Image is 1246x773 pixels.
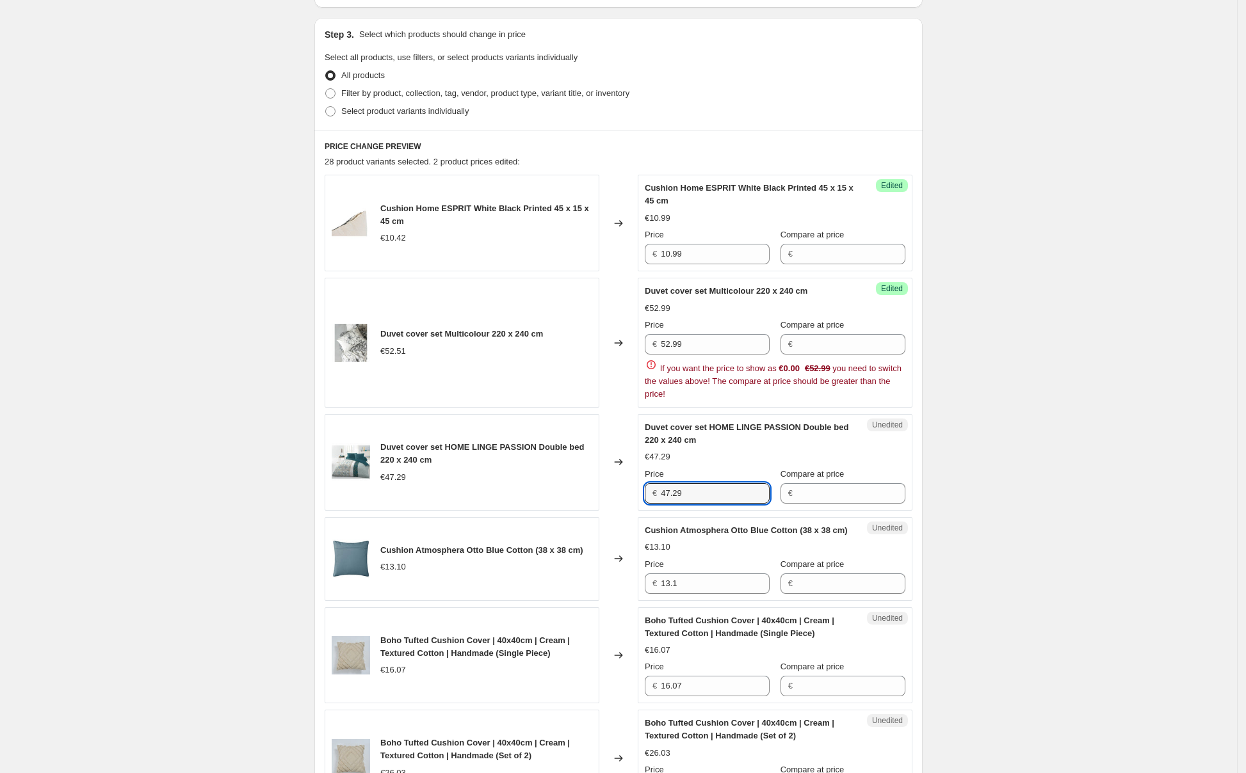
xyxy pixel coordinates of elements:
img: 3560238336342_R1_WBG2_80x.jpg [332,539,370,578]
span: Compare at price [781,320,845,330]
span: Duvet cover set HOME LINGE PASSION Double bed 220 x 240 cm [380,442,584,465]
div: €10.42 [380,232,406,244]
span: If you want the price to show as you need to switch the values above! The compare at price should... [645,363,902,399]
span: € [652,249,657,259]
p: Select which products should change in price [359,28,526,41]
span: Edited [881,283,903,294]
span: Boho Tufted Cushion Cover | 40x40cm | Cream | Textured Cotton | Handmade (Single Piece) [645,616,834,638]
span: 28 product variants selected. 2 product prices edited: [325,157,520,166]
img: 8684283425044_S71019489_P10_80x.jpg [332,324,370,362]
span: Duvet cover set Multicolour 220 x 240 cm [380,329,543,339]
span: Compare at price [781,662,845,671]
span: € [652,488,657,498]
span: Compare at price [781,469,845,479]
div: €16.07 [380,664,406,676]
span: Price [645,662,664,671]
div: €52.51 [380,345,406,358]
strike: €52.99 [805,362,830,375]
span: Unedited [872,523,903,533]
span: € [652,339,657,349]
div: €0.00 [779,362,800,375]
span: Cushion Home ESPRIT White Black Printed 45 x 15 x 45 cm [380,203,589,226]
h6: PRICE CHANGE PREVIEW [325,141,912,152]
span: Price [645,320,664,330]
span: Price [645,469,664,479]
span: Compare at price [781,559,845,569]
div: €26.03 [645,747,670,760]
div: €52.99 [645,302,670,315]
span: Select product variants individually [341,106,469,116]
span: Cushion Atmosphera Otto Blue Cotton (38 x 38 cm) [645,525,848,535]
img: 711CBOBUYUL._SL1000_80x.jpg [332,636,370,674]
span: Boho Tufted Cushion Cover | 40x40cm | Cream | Textured Cotton | Handmade (Set of 2) [380,738,570,760]
span: Unedited [872,613,903,623]
span: Boho Tufted Cushion Cover | 40x40cm | Cream | Textured Cotton | Handmade (Set of 2) [645,718,834,740]
span: € [788,681,793,690]
span: Boho Tufted Cushion Cover | 40x40cm | Cream | Textured Cotton | Handmade (Single Piece) [380,635,570,658]
img: 8424002102265_S3055233_P40_80x.jpg [332,204,370,243]
span: € [788,249,793,259]
span: Unedited [872,715,903,726]
span: € [788,488,793,498]
h2: Step 3. [325,28,354,41]
div: €47.29 [645,450,670,463]
span: Duvet cover set Multicolour 220 x 240 cm [645,286,807,296]
div: €13.10 [380,561,406,573]
span: Select all products, use filters, or select products variants individually [325,52,578,62]
span: Filter by product, collection, tag, vendor, product type, variant title, or inventory [341,88,629,98]
div: €47.29 [380,471,406,484]
span: Cushion Atmosphera Otto Blue Cotton (38 x 38 cm) [380,545,583,555]
span: Unedited [872,420,903,430]
span: Duvet cover set HOME LINGE PASSION Double bed 220 x 240 cm [645,422,848,445]
div: €13.10 [645,541,670,554]
div: €16.07 [645,644,670,657]
span: € [788,578,793,588]
span: Price [645,230,664,239]
span: Compare at price [781,230,845,239]
span: € [788,339,793,349]
img: 5037632621797_S7176126_P02_80x.jpg [332,443,370,481]
span: Price [645,559,664,569]
span: € [652,681,657,690]
span: All products [341,70,385,80]
span: Cushion Home ESPRIT White Black Printed 45 x 15 x 45 cm [645,183,854,205]
span: Edited [881,180,903,191]
div: €10.99 [645,212,670,225]
span: € [652,578,657,588]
